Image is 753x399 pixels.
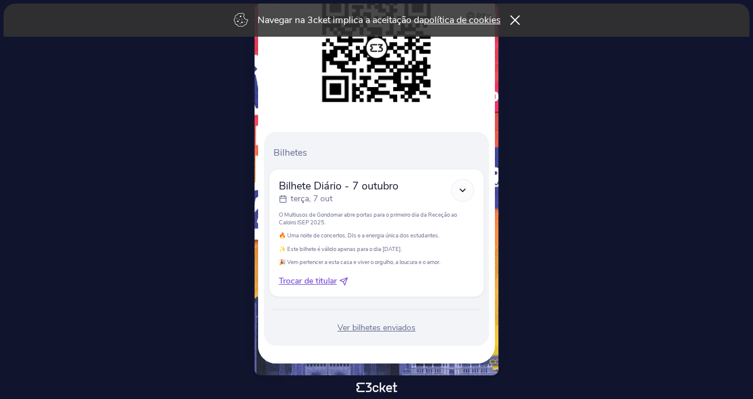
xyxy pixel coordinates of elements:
span: Bilhete Diário - 7 outubro [279,179,398,193]
p: Navegar na 3cket implica a aceitação da [258,14,501,27]
p: 🎉 Vem pertencer a esta casa e viver o orgulho, a loucura e o amor. [279,258,474,266]
a: política de cookies [424,14,501,27]
div: Ver bilhetes enviados [269,322,484,334]
p: 🔥 Uma noite de concertos, DJs e a energia única dos estudantes. [279,231,474,239]
p: ✨ Este bilhete é válido apenas para o dia [DATE]. [279,245,474,253]
p: terça, 7 out [291,193,333,205]
span: Trocar de titular [279,275,337,287]
p: Bilhetes [273,146,484,159]
p: O Multiusos de Gondomar abre portas para o primeiro dia da Receção ao Caloiro ISEP 2025. [279,211,474,226]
